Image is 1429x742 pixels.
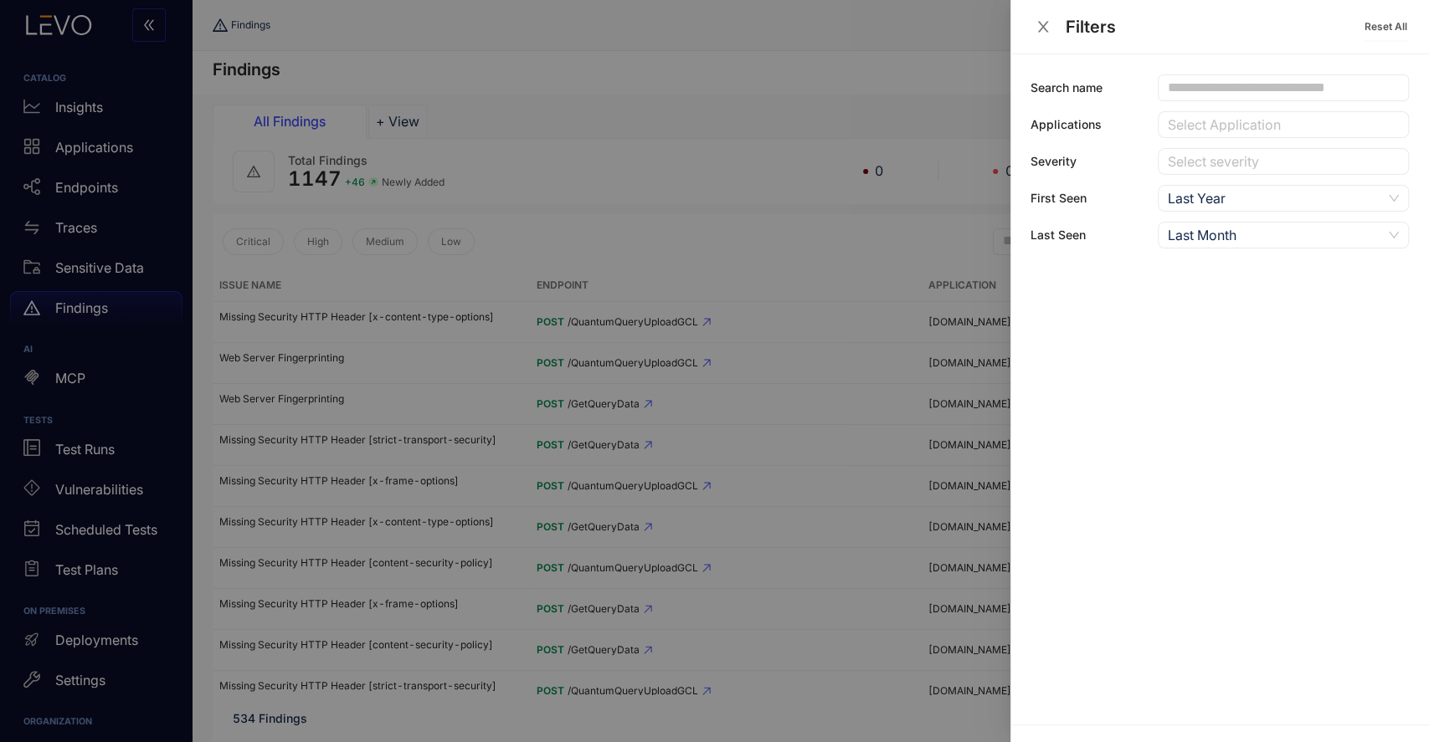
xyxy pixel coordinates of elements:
[1365,21,1407,33] span: Reset All
[1066,18,1363,36] div: Filters
[1031,192,1087,205] label: First Seen
[1168,223,1382,248] div: Last Month
[1363,13,1409,40] button: Reset All
[1031,18,1056,36] button: Close
[1168,186,1382,211] div: Last Year
[1031,118,1102,131] label: Applications
[1031,81,1103,95] label: Search name
[1031,228,1086,242] label: Last Seen
[1036,19,1051,34] span: close
[1031,155,1077,168] label: Severity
